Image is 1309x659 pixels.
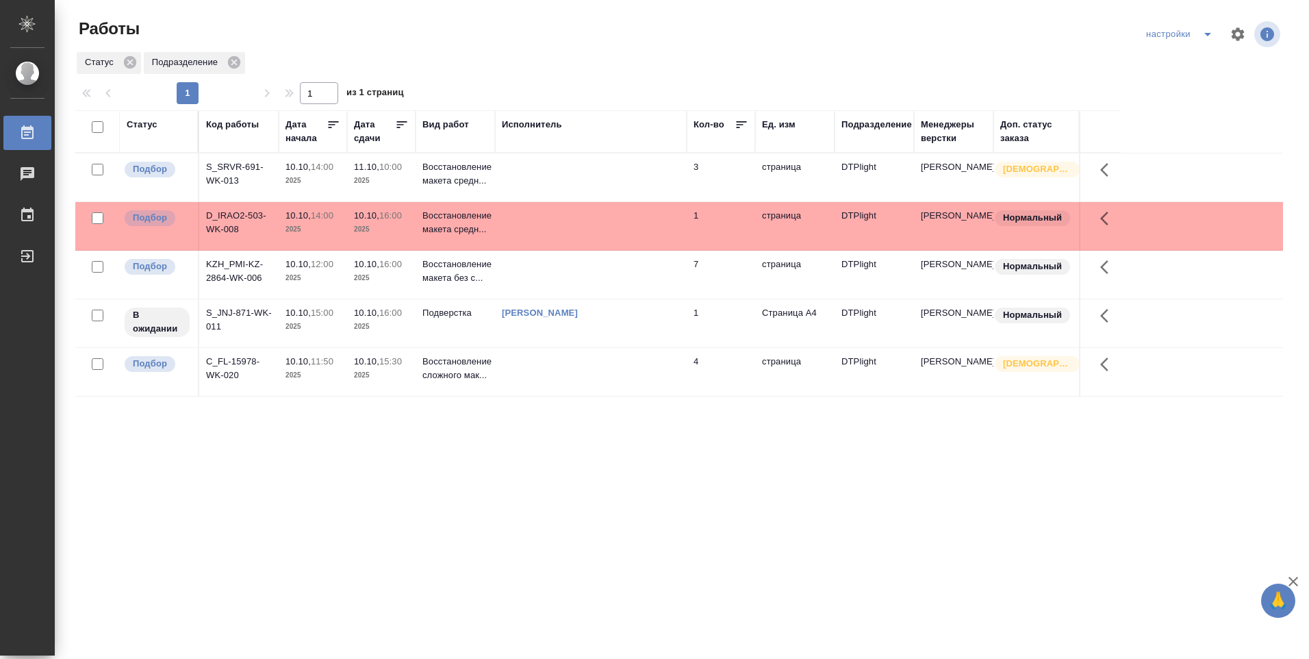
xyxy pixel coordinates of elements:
[422,160,488,188] p: Восстановление макета средн...
[379,162,402,172] p: 10:00
[1003,308,1062,322] p: Нормальный
[123,306,191,338] div: Исполнитель назначен, приступать к работе пока рано
[921,118,987,145] div: Менеджеры верстки
[1143,23,1221,45] div: split button
[123,355,191,373] div: Можно подбирать исполнителей
[199,348,279,396] td: C_FL-15978-WK-020
[354,223,409,236] p: 2025
[354,259,379,269] p: 10.10,
[285,223,340,236] p: 2025
[199,202,279,250] td: D_IRAO2-503-WK-008
[1092,202,1125,235] button: Здесь прячутся важные кнопки
[354,210,379,221] p: 10.10,
[199,251,279,299] td: KZH_PMI-KZ-2864-WK-006
[311,356,333,366] p: 11:50
[285,210,311,221] p: 10.10,
[762,118,796,132] div: Ед. изм
[285,259,311,269] p: 10.10,
[285,271,340,285] p: 2025
[921,258,987,271] p: [PERSON_NAME]
[422,306,488,320] p: Подверстка
[379,308,402,318] p: 16:00
[835,202,914,250] td: DTPlight
[755,251,835,299] td: страница
[133,211,167,225] p: Подбор
[1267,586,1290,615] span: 🙏
[835,348,914,396] td: DTPlight
[1003,162,1071,176] p: [DEMOGRAPHIC_DATA]
[346,84,404,104] span: из 1 страниц
[311,259,333,269] p: 12:00
[1092,348,1125,381] button: Здесь прячутся важные кнопки
[379,210,402,221] p: 16:00
[755,299,835,347] td: Страница А4
[285,308,311,318] p: 10.10,
[133,308,181,336] p: В ожидании
[502,118,562,132] div: Исполнитель
[835,251,914,299] td: DTPlight
[285,162,311,172] p: 10.10,
[1092,299,1125,332] button: Здесь прячутся важные кнопки
[354,356,379,366] p: 10.10,
[1254,21,1283,47] span: Посмотреть информацию
[311,162,333,172] p: 14:00
[755,153,835,201] td: страница
[755,348,835,396] td: страница
[687,348,755,396] td: 4
[354,162,379,172] p: 11.10,
[1003,260,1062,273] p: Нормальный
[921,209,987,223] p: [PERSON_NAME]
[1261,584,1295,618] button: 🙏
[694,118,724,132] div: Кол-во
[133,260,167,273] p: Подбор
[285,369,340,382] p: 2025
[123,209,191,227] div: Можно подбирать исполнителей
[1092,251,1125,284] button: Здесь прячутся важные кнопки
[354,369,409,382] p: 2025
[354,271,409,285] p: 2025
[133,162,167,176] p: Подбор
[123,258,191,276] div: Можно подбирать исполнителей
[687,202,755,250] td: 1
[152,55,223,69] p: Подразделение
[199,153,279,201] td: S_SRVR-691-WK-013
[921,306,987,320] p: [PERSON_NAME]
[841,118,912,132] div: Подразделение
[354,320,409,334] p: 2025
[285,356,311,366] p: 10.10,
[1003,357,1071,371] p: [DEMOGRAPHIC_DATA]
[123,160,191,179] div: Можно подбирать исполнителей
[85,55,118,69] p: Статус
[285,320,340,334] p: 2025
[354,174,409,188] p: 2025
[921,160,987,174] p: [PERSON_NAME]
[422,118,469,132] div: Вид работ
[311,308,333,318] p: 15:00
[1000,118,1072,145] div: Доп. статус заказа
[1003,211,1062,225] p: Нормальный
[921,355,987,369] p: [PERSON_NAME]
[835,299,914,347] td: DTPlight
[422,258,488,285] p: Восстановление макета без с...
[687,251,755,299] td: 7
[199,299,279,347] td: S_JNJ-871-WK-011
[127,118,157,132] div: Статус
[144,52,245,74] div: Подразделение
[354,118,395,145] div: Дата сдачи
[379,259,402,269] p: 16:00
[133,357,167,371] p: Подбор
[75,18,140,40] span: Работы
[422,355,488,382] p: Восстановление сложного мак...
[1092,153,1125,186] button: Здесь прячутся важные кнопки
[687,299,755,347] td: 1
[311,210,333,221] p: 14:00
[77,52,141,74] div: Статус
[285,118,327,145] div: Дата начала
[755,202,835,250] td: страница
[835,153,914,201] td: DTPlight
[1221,18,1254,51] span: Настроить таблицу
[285,174,340,188] p: 2025
[422,209,488,236] p: Восстановление макета средн...
[354,308,379,318] p: 10.10,
[206,118,259,132] div: Код работы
